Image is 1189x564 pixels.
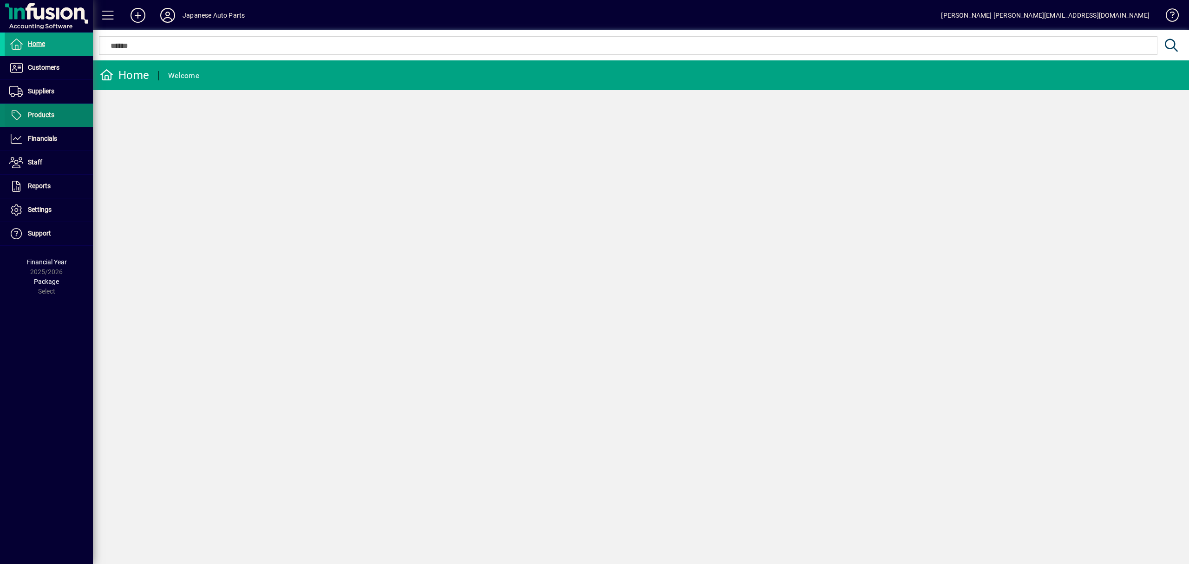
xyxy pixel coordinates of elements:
[28,111,54,118] span: Products
[5,56,93,79] a: Customers
[183,8,245,23] div: Japanese Auto Parts
[5,198,93,222] a: Settings
[28,182,51,190] span: Reports
[28,206,52,213] span: Settings
[34,278,59,285] span: Package
[123,7,153,24] button: Add
[5,104,93,127] a: Products
[5,127,93,151] a: Financials
[28,40,45,47] span: Home
[100,68,149,83] div: Home
[28,87,54,95] span: Suppliers
[5,175,93,198] a: Reports
[28,230,51,237] span: Support
[153,7,183,24] button: Profile
[168,68,199,83] div: Welcome
[1159,2,1177,32] a: Knowledge Base
[5,222,93,245] a: Support
[26,258,67,266] span: Financial Year
[28,158,42,166] span: Staff
[941,8,1150,23] div: [PERSON_NAME] [PERSON_NAME][EMAIL_ADDRESS][DOMAIN_NAME]
[28,64,59,71] span: Customers
[5,151,93,174] a: Staff
[5,80,93,103] a: Suppliers
[28,135,57,142] span: Financials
